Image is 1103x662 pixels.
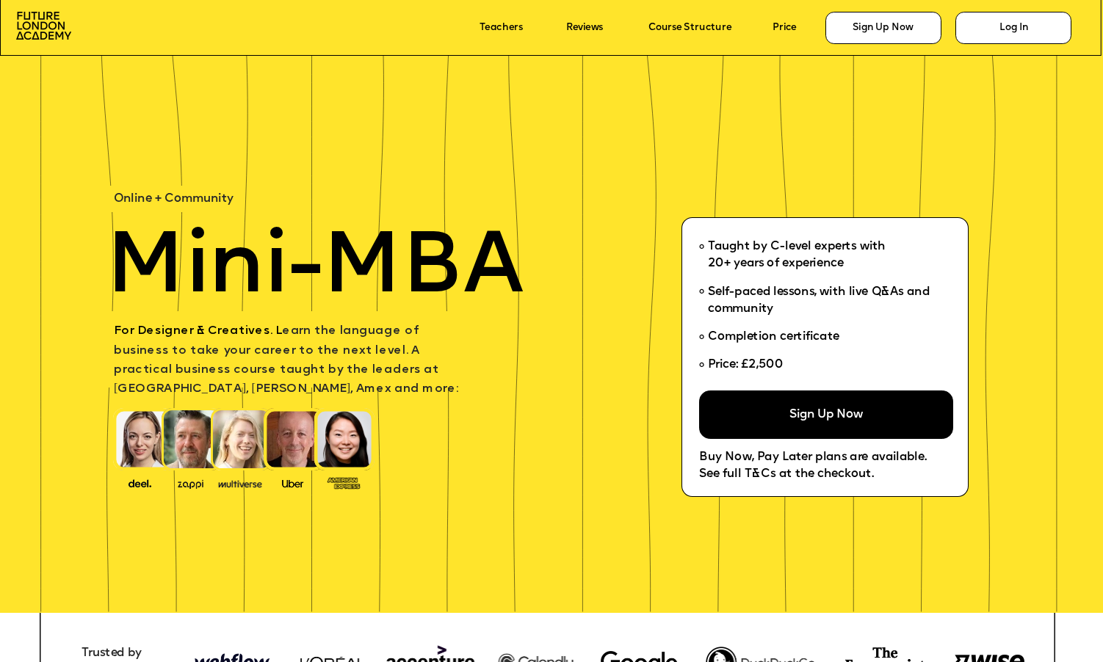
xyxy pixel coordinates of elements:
[708,241,886,270] span: Taught by C-level experts with 20+ years of experience
[699,469,874,481] span: See full T&Cs at the checkout.
[114,325,282,337] span: For Designer & Creatives. L
[169,476,212,488] img: image-b2f1584c-cbf7-4a77-bbe0-f56ae6ee31f2.png
[106,227,524,313] span: Mini-MBA
[114,325,458,395] span: earn the language of business to take your career to the next level. A practical business course ...
[480,23,523,34] a: Teachers
[114,194,234,205] span: Online + Community
[699,451,926,463] span: Buy Now, Pay Later plans are available.
[566,23,603,34] a: Reviews
[773,23,796,34] a: Price
[708,332,839,343] span: Completion certificate
[322,474,366,490] img: image-93eab660-639c-4de6-957c-4ae039a0235a.png
[272,476,315,488] img: image-99cff0b2-a396-4aab-8550-cf4071da2cb9.png
[708,286,933,316] span: Self-paced lessons, with live Q&As and community
[648,23,731,34] a: Course Structure
[214,476,266,490] img: image-b7d05013-d886-4065-8d38-3eca2af40620.png
[16,12,71,40] img: image-aac980e9-41de-4c2d-a048-f29dd30a0068.png
[708,360,784,371] span: Price: £2,500
[118,476,162,490] img: image-388f4489-9820-4c53-9b08-f7df0b8d4ae2.png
